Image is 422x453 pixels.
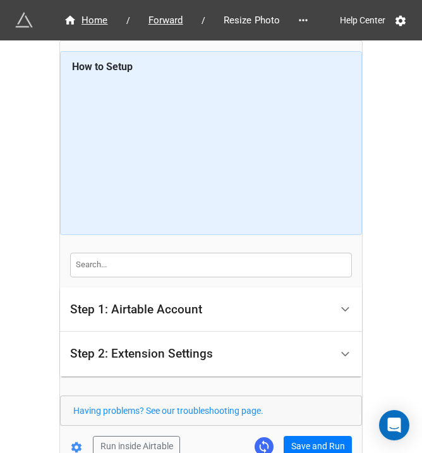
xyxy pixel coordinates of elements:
[64,13,108,28] div: Home
[70,303,202,316] div: Step 1: Airtable Account
[141,13,191,28] span: Forward
[216,13,288,28] span: Resize Photo
[60,332,362,377] div: Step 2: Extension Settings
[126,14,130,27] li: /
[70,347,213,360] div: Step 2: Extension Settings
[72,61,133,73] b: How to Setup
[51,13,121,28] a: Home
[135,13,196,28] a: Forward
[51,13,293,28] nav: breadcrumb
[379,410,409,440] div: Open Intercom Messenger
[72,79,351,224] iframe: How to Resize Images on Airtable in Bulk!
[331,9,394,32] a: Help Center
[202,14,205,27] li: /
[60,287,362,332] div: Step 1: Airtable Account
[15,11,33,29] img: miniextensions-icon.73ae0678.png
[70,253,352,277] input: Search...
[73,406,263,416] a: Having problems? See our troubleshooting page.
